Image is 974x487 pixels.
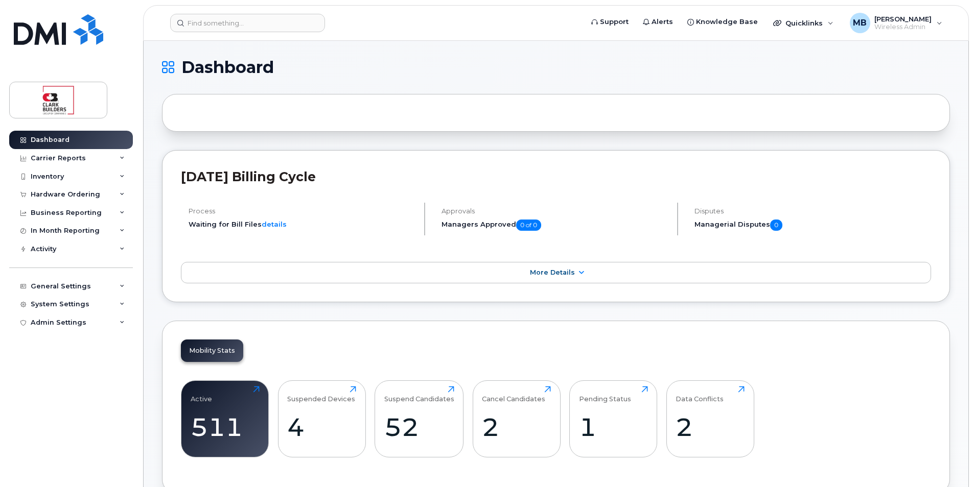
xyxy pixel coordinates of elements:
a: Suspend Candidates52 [384,386,454,451]
a: details [262,220,287,228]
div: 511 [191,412,260,442]
div: Suspend Candidates [384,386,454,403]
div: Pending Status [579,386,631,403]
a: Active511 [191,386,260,451]
iframe: Messenger Launcher [930,443,966,479]
li: Waiting for Bill Files [189,220,415,229]
div: 52 [384,412,454,442]
span: More Details [530,269,575,276]
h2: [DATE] Billing Cycle [181,169,931,184]
div: 1 [579,412,648,442]
div: Data Conflicts [676,386,724,403]
a: Suspended Devices4 [287,386,356,451]
h4: Approvals [442,207,668,215]
h4: Process [189,207,415,215]
h4: Disputes [694,207,931,215]
h5: Managerial Disputes [694,220,931,231]
a: Pending Status1 [579,386,648,451]
span: 0 of 0 [516,220,541,231]
a: Data Conflicts2 [676,386,745,451]
a: Cancel Candidates2 [482,386,551,451]
div: Suspended Devices [287,386,355,403]
h5: Managers Approved [442,220,668,231]
div: Cancel Candidates [482,386,545,403]
div: 2 [676,412,745,442]
span: Dashboard [181,60,274,75]
div: 2 [482,412,551,442]
div: Active [191,386,212,403]
span: 0 [770,220,782,231]
div: 4 [287,412,356,442]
